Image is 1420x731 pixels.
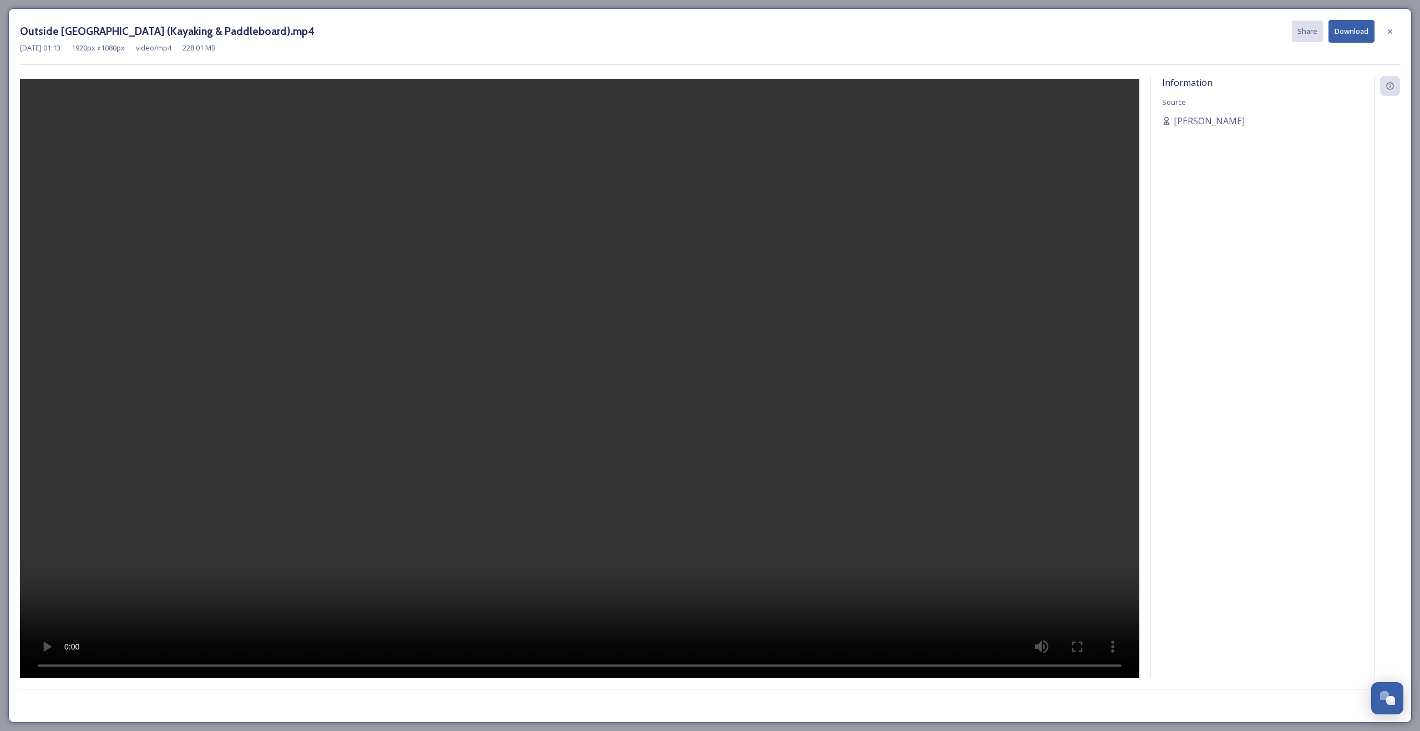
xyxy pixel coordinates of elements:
h3: Outside [GEOGRAPHIC_DATA] (Kayaking & Paddleboard).mp4 [20,23,315,39]
span: [DATE] 01:13 [20,43,60,53]
span: Source [1162,97,1186,107]
span: [PERSON_NAME] [1174,114,1245,128]
button: Download [1328,20,1375,43]
span: video/mp4 [136,43,171,53]
button: Share [1292,21,1323,42]
button: Open Chat [1371,682,1403,714]
span: 1920 px x 1080 px [72,43,125,53]
span: Information [1162,77,1213,89]
span: 228.01 MB [182,43,216,53]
